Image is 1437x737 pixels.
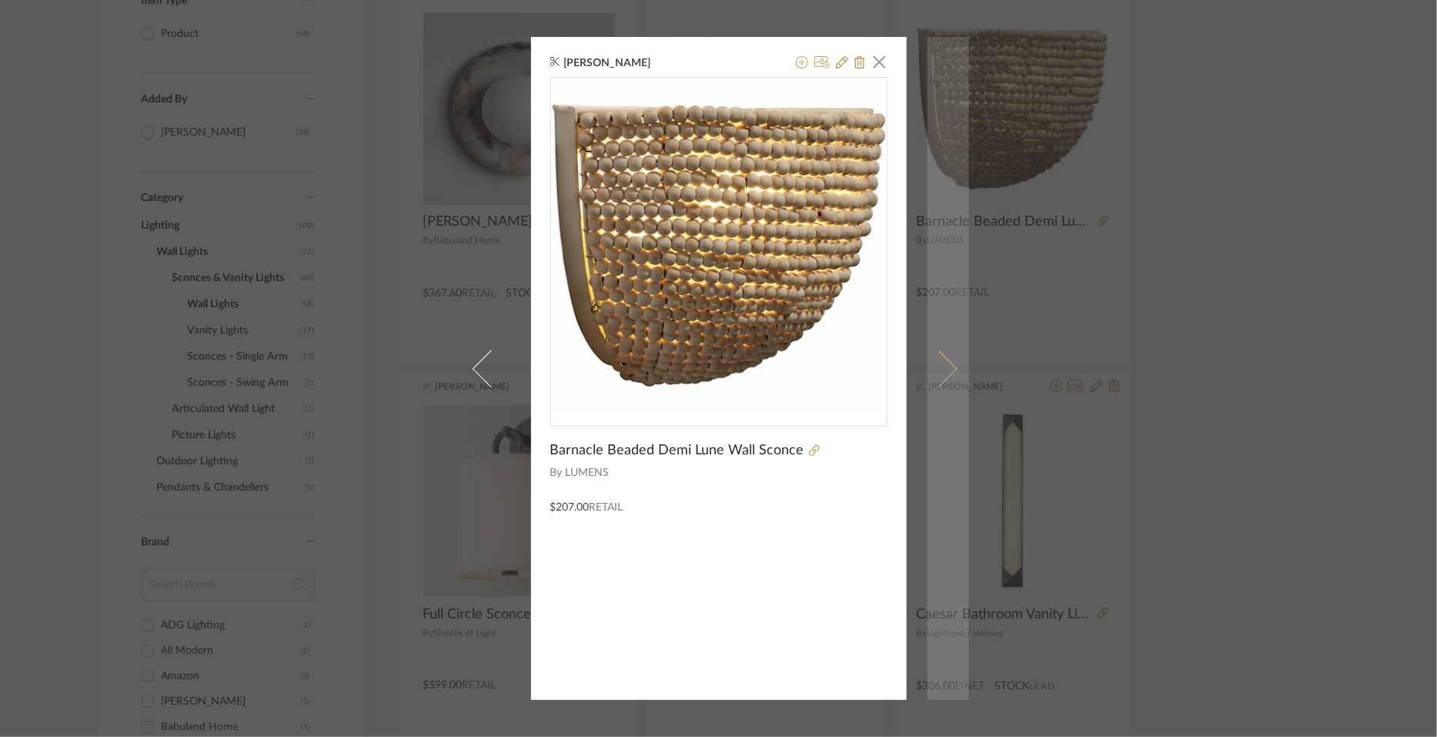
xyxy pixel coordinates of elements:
span: $207.00 [550,502,590,513]
span: Retail [590,502,623,513]
span: LUMENS [565,465,887,481]
button: Close [864,46,895,77]
span: [PERSON_NAME] [563,56,674,70]
img: 0ed12855-3790-4a79-b215-bd828eaa89d9_436x436.jpg [551,78,887,414]
div: 0 [551,78,887,414]
span: By [550,465,563,481]
span: Barnacle Beaded Demi Lune Wall Sconce [550,442,804,459]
